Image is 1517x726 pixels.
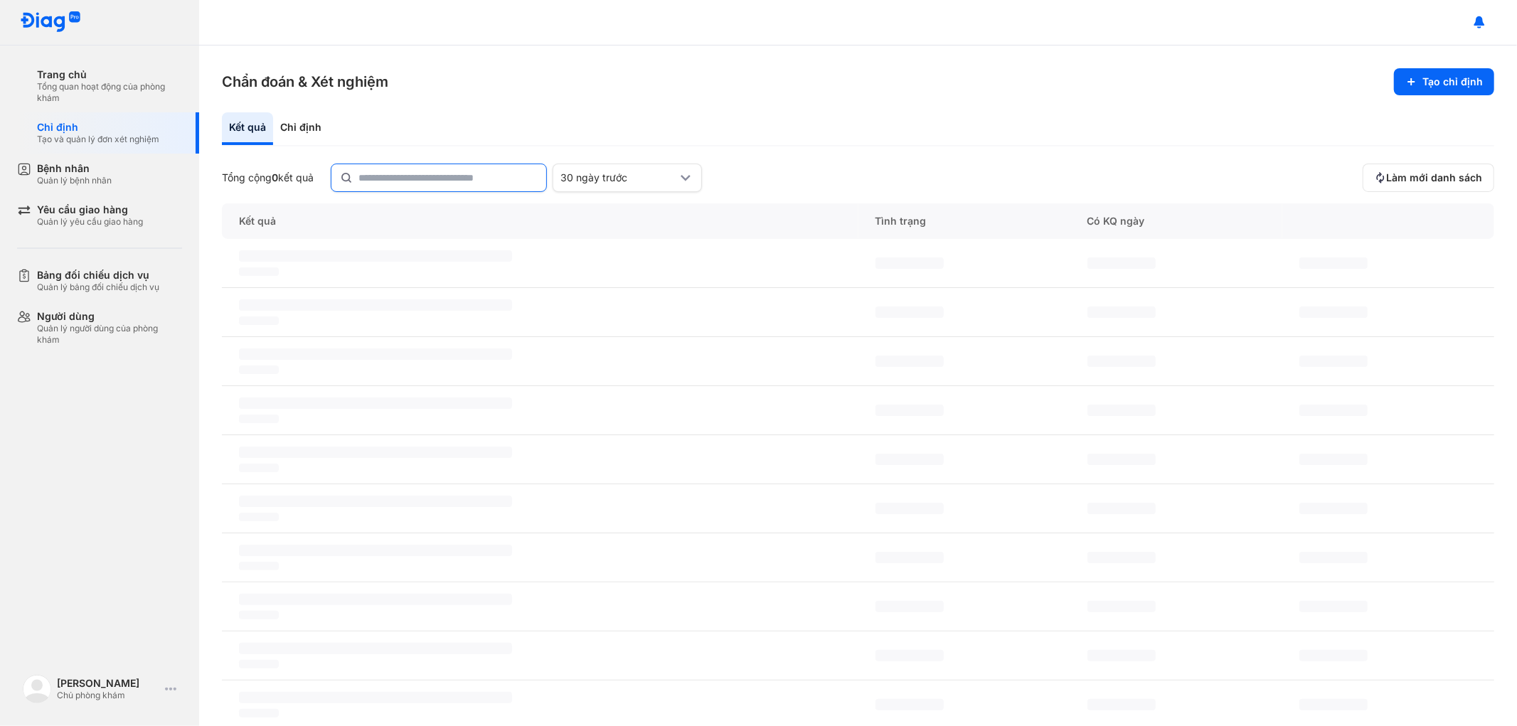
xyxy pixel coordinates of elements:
div: Người dùng [37,310,182,323]
div: Bảng đối chiếu dịch vụ [37,269,159,282]
span: ‌ [1087,257,1156,269]
span: Làm mới danh sách [1386,171,1482,184]
span: ‌ [875,454,944,465]
span: ‌ [239,643,512,654]
span: ‌ [1087,601,1156,612]
span: ‌ [875,405,944,416]
h3: Chẩn đoán & Xét nghiệm [222,72,388,92]
span: ‌ [1299,650,1368,661]
div: Tạo và quản lý đơn xét nghiệm [37,134,159,145]
span: ‌ [1087,503,1156,514]
div: Trang chủ [37,68,182,81]
span: ‌ [875,552,944,563]
span: ‌ [239,299,512,311]
div: Chỉ định [273,112,329,145]
span: ‌ [875,356,944,367]
span: 0 [272,171,278,183]
span: ‌ [239,660,279,668]
div: Kết quả [222,112,273,145]
span: ‌ [1299,552,1368,563]
div: Tổng quan hoạt động của phòng khám [37,81,182,104]
span: ‌ [1087,552,1156,563]
span: ‌ [239,562,279,570]
span: ‌ [1087,356,1156,367]
span: ‌ [875,503,944,514]
div: Quản lý yêu cầu giao hàng [37,216,143,228]
span: ‌ [239,250,512,262]
span: ‌ [239,709,279,717]
img: logo [20,11,81,33]
span: ‌ [239,692,512,703]
span: ‌ [875,699,944,710]
span: ‌ [239,415,279,423]
div: [PERSON_NAME] [57,677,159,690]
span: ‌ [239,316,279,325]
span: ‌ [875,601,944,612]
div: Kết quả [222,203,858,239]
span: ‌ [239,513,279,521]
span: ‌ [875,306,944,318]
div: Có KQ ngày [1070,203,1282,239]
div: Quản lý bảng đối chiếu dịch vụ [37,282,159,293]
div: 30 ngày trước [560,171,677,184]
span: ‌ [239,348,512,360]
span: ‌ [875,257,944,269]
span: ‌ [239,611,279,619]
span: ‌ [239,496,512,507]
span: ‌ [239,545,512,556]
span: ‌ [1299,503,1368,514]
span: ‌ [875,650,944,661]
div: Tổng cộng kết quả [222,171,314,184]
span: ‌ [1299,454,1368,465]
span: ‌ [1299,405,1368,416]
span: ‌ [1299,306,1368,318]
div: Quản lý người dùng của phòng khám [37,323,182,346]
span: ‌ [1299,601,1368,612]
span: ‌ [239,464,279,472]
span: ‌ [239,365,279,374]
span: ‌ [1087,405,1156,416]
div: Tình trạng [858,203,1070,239]
button: Làm mới danh sách [1363,164,1494,192]
span: ‌ [239,267,279,276]
span: ‌ [239,594,512,605]
span: ‌ [1299,699,1368,710]
span: ‌ [1299,257,1368,269]
span: ‌ [1087,306,1156,318]
span: ‌ [239,397,512,409]
span: ‌ [1087,650,1156,661]
span: ‌ [1087,454,1156,465]
span: ‌ [1087,699,1156,710]
div: Quản lý bệnh nhân [37,175,112,186]
div: Chỉ định [37,121,159,134]
button: Tạo chỉ định [1394,68,1494,95]
img: logo [23,675,51,703]
div: Bệnh nhân [37,162,112,175]
div: Chủ phòng khám [57,690,159,701]
div: Yêu cầu giao hàng [37,203,143,216]
span: ‌ [1299,356,1368,367]
span: ‌ [239,447,512,458]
